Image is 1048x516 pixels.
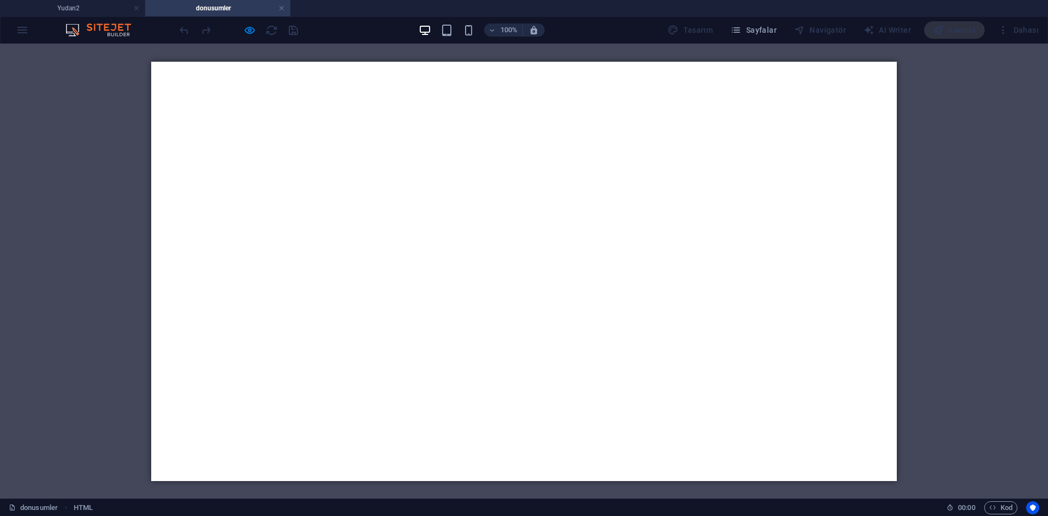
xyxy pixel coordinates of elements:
[966,503,967,512] span: :
[730,25,777,35] span: Sayfalar
[663,21,717,39] div: Tasarım (Ctrl+Alt+Y)
[74,501,93,514] span: Seçmek için tıkla. Düzenlemek için çift tıkla
[726,21,781,39] button: Sayfalar
[145,2,290,14] h4: donusumler
[984,501,1017,514] button: Kod
[63,23,145,37] img: Editor Logo
[958,501,975,514] span: 00 00
[74,501,93,514] nav: breadcrumb
[9,501,58,514] a: Seçimi iptal etmek için tıkla. Sayfaları açmak için çift tıkla
[1026,501,1039,514] button: Usercentrics
[484,23,523,37] button: 100%
[501,23,518,37] h6: 100%
[989,501,1013,514] span: Kod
